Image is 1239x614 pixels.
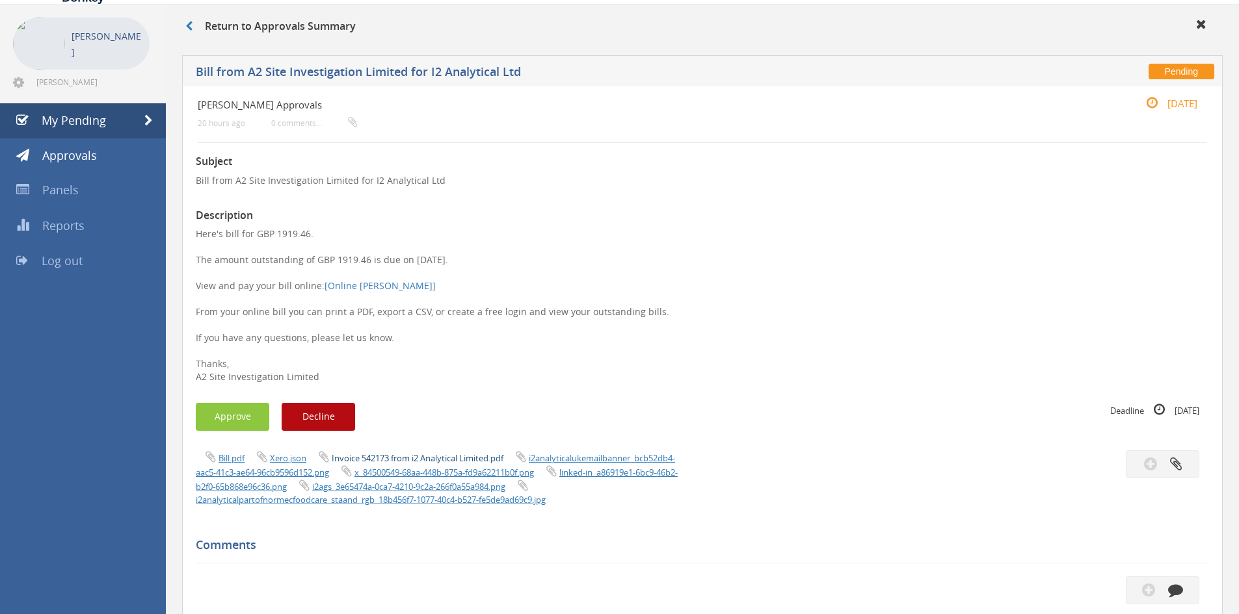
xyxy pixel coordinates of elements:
[42,218,85,233] span: Reports
[271,118,357,128] small: 0 comments...
[196,227,1209,383] p: Here's bill for GBP 1919.46. The amount outstanding of GBP 1919.46 is due on [DATE]. View and pay...
[1132,96,1197,110] small: [DATE]
[196,210,1209,222] h3: Description
[198,99,1039,110] h4: [PERSON_NAME] Approvals
[36,77,147,87] span: [PERSON_NAME][EMAIL_ADDRESS][PERSON_NAME][DOMAIN_NAME]
[332,452,503,464] a: Invoice 542173 from i2 Analytical Limited.pdf
[1149,64,1214,79] span: Pending
[196,66,907,82] h5: Bill from A2 Site Investigation Limited for I2 Analytical Ltd
[196,156,1209,168] h3: Subject
[42,182,79,198] span: Panels
[42,253,83,268] span: Log out
[42,147,97,163] span: Approvals
[325,279,436,292] a: [Online [PERSON_NAME]]
[270,452,306,464] a: Xero.json
[196,174,1209,187] p: Bill from A2 Site Investigation Limited for I2 Analytical Ltd
[196,539,1199,552] h5: Comments
[219,452,245,464] a: Bill.pdf
[354,467,534,478] a: x_84500549-68aa-448b-875a-fd9a62211b0f.png
[312,481,505,492] a: i2ags_3e65474a-0ca7-4210-9c2a-266f0a55a984.png
[1110,403,1199,417] small: Deadline [DATE]
[196,403,269,431] button: Approve
[198,118,245,128] small: 20 hours ago
[282,403,355,431] button: Decline
[196,452,675,478] a: i2analyticalukemailbanner_bcb52db4-aac5-41c3-ae64-96cb9596d152.png
[42,112,106,128] span: My Pending
[72,28,143,60] p: [PERSON_NAME]
[196,494,546,505] a: i2analyticalpartofnormecfoodcare_staand_rgb_18b456f7-1077-40c4-b527-fe5de9ad69c9.jpg
[196,467,678,492] a: linked-in_a86919e1-6bc9-46b2-b2f0-65b868e96c36.png
[185,21,356,32] h3: Return to Approvals Summary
